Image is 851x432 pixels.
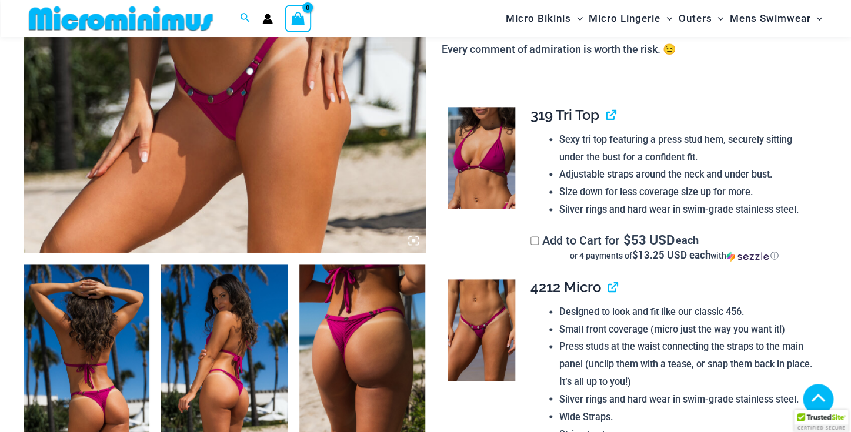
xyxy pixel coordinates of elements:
span: Menu Toggle [571,4,583,34]
span: $ [623,231,631,248]
a: View Shopping Cart, empty [285,5,312,32]
span: Menu Toggle [660,4,672,34]
a: Search icon link [240,11,251,26]
li: Silver rings and hard wear in swim-grade stainless steel. [559,201,818,219]
a: OutersMenu ToggleMenu Toggle [675,4,726,34]
img: Tight Rope Pink 319 Top [448,107,515,209]
li: Adjustable straps around the neck and under bust. [559,166,818,183]
a: Micro LingerieMenu ToggleMenu Toggle [586,4,675,34]
li: Silver rings and hard wear in swim-grade stainless steel. [559,390,818,408]
span: each [676,234,699,246]
span: Menu Toggle [810,4,822,34]
span: 53 USD [623,234,675,246]
li: Press studs at the waist connecting the straps to the main panel (unclip them with a tease, or sn... [559,338,818,390]
span: Micro Bikinis [506,4,571,34]
li: Designed to look and fit like our classic 456. [559,303,818,321]
div: TrustedSite Certified [794,410,848,432]
span: $13.25 USD each [632,248,710,262]
input: Add to Cart for$53 USD eachor 4 payments of$13.25 USD eachwithSezzle Click to learn more about Se... [530,236,539,245]
img: Tight Rope Pink 319 4212 Micro [448,279,515,381]
span: 4212 Micro [530,279,601,296]
span: Menu Toggle [712,4,723,34]
li: Sexy tri top featuring a press stud hem, securely sitting under the bust for a confident fit. [559,131,818,166]
label: Add to Cart for [530,233,818,262]
a: Account icon link [262,14,273,24]
li: Small front coverage (micro just the way you want it!) [559,321,818,339]
div: or 4 payments of with [530,250,818,262]
img: Sezzle [726,251,769,262]
span: Outers [678,4,712,34]
span: Micro Lingerie [589,4,660,34]
li: Size down for less coverage size up for more. [559,183,818,201]
span: Mens Swimwear [729,4,810,34]
nav: Site Navigation [501,2,827,35]
div: or 4 payments of$13.25 USD eachwithSezzle Click to learn more about Sezzle [530,250,818,262]
a: Mens SwimwearMenu ToggleMenu Toggle [726,4,825,34]
a: Micro BikinisMenu ToggleMenu Toggle [503,4,586,34]
li: Wide Straps. [559,408,818,426]
img: MM SHOP LOGO FLAT [24,5,218,32]
span: 319 Tri Top [530,106,599,123]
